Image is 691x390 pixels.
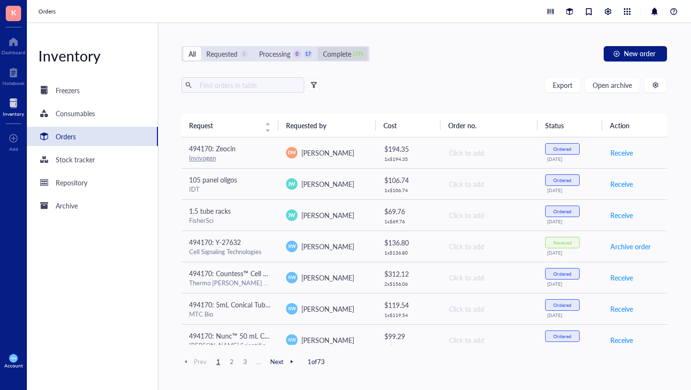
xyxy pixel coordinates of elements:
[553,302,572,308] div: Ordered
[384,312,433,318] div: 1 x $ 119.54
[239,357,251,366] span: 3
[56,85,80,96] div: Freezers
[56,177,87,188] div: Repository
[610,210,633,220] span: Receive
[196,78,300,92] input: Find orders in table
[384,300,433,310] div: $ 119.54
[27,173,158,192] a: Repository
[547,343,595,349] div: [DATE]
[301,148,354,158] span: [PERSON_NAME]
[610,241,651,252] span: Archive order
[545,77,581,93] button: Export
[288,274,296,281] span: KW
[1,49,25,55] div: Dashboard
[384,175,433,185] div: $ 106.74
[384,156,433,162] div: 1 x $ 194.35
[323,49,351,59] div: Complete
[181,357,207,366] span: Prev
[624,49,655,57] span: New order
[449,179,530,189] div: Click to add
[553,333,572,339] div: Ordered
[449,147,530,158] div: Click to add
[547,187,595,193] div: [DATE]
[547,156,595,162] div: [DATE]
[449,304,530,314] div: Click to add
[2,65,24,86] a: Notebook
[301,273,354,282] span: [PERSON_NAME]
[610,272,633,283] span: Receive
[610,179,633,189] span: Receive
[610,270,633,285] button: Receive
[189,268,337,278] span: 494170: Countess™ Cell Counting Chamber Slides
[288,305,296,312] span: KW
[9,146,18,152] div: Add
[27,46,158,65] div: Inventory
[376,114,441,137] th: Cost
[441,231,538,262] td: Click to add
[304,50,312,58] div: 17
[384,250,433,256] div: 1 x $ 136.80
[547,312,595,318] div: [DATE]
[610,207,633,223] button: Receive
[384,281,433,287] div: 2 x $ 156.06
[610,145,633,160] button: Receive
[189,216,271,225] div: FisherSci
[384,331,433,341] div: $ 99.29
[213,357,224,366] span: 1
[449,335,530,345] div: Click to add
[604,46,667,61] button: New order
[384,343,433,349] div: 1 x $ 99.29
[384,268,433,279] div: $ 312.12
[593,81,632,89] span: Open archive
[553,177,572,183] div: Ordered
[610,332,633,348] button: Receive
[56,131,76,142] div: Orders
[240,50,249,58] div: 0
[384,237,433,248] div: $ 136.80
[189,237,241,247] span: 494170: Y-27632
[189,331,424,341] span: 494170: Nunc™ 50 mL Conical Polypropylene Centrifuge Tubes, Sterile, Racked
[4,363,23,368] div: Account
[449,241,530,252] div: Click to add
[301,304,354,314] span: [PERSON_NAME]
[449,272,530,283] div: Click to add
[547,281,595,287] div: [DATE]
[189,300,296,309] span: 494170: 5mL Conical Tubes 500/CS
[547,219,595,224] div: [DATE]
[553,146,572,152] div: Ordered
[27,127,158,146] a: Orders
[56,154,95,165] div: Stock tracker
[610,301,633,317] button: Receive
[384,219,433,224] div: 1 x $ 69.76
[441,293,538,324] td: Click to add
[288,211,296,219] span: JW
[384,187,433,193] div: 1 x $ 106.74
[610,239,651,254] button: Archive order
[189,206,231,216] span: 1.5 tube racks
[56,108,95,119] div: Consumables
[189,144,236,153] span: 494170: Zeocin
[189,310,271,318] div: MTC Bio
[354,50,362,58] div: 1791
[384,144,433,154] div: $ 194.35
[301,335,354,345] span: [PERSON_NAME]
[189,153,216,162] a: Invivogen
[3,111,24,117] div: Inventory
[610,176,633,192] button: Receive
[288,180,296,188] span: JW
[226,357,238,366] span: 2
[278,114,376,137] th: Requested by
[553,240,572,245] div: Received
[441,262,538,293] td: Click to add
[253,357,264,366] span: ...
[288,149,296,156] span: DM
[56,200,78,211] div: Archive
[3,96,24,117] a: Inventory
[384,206,433,217] div: $ 69.76
[547,250,595,256] div: [DATE]
[27,150,158,169] a: Stock tracker
[602,114,667,137] th: Action
[189,279,271,287] div: Thermo [PERSON_NAME] Scientific
[441,137,538,169] td: Click to add
[553,81,572,89] span: Export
